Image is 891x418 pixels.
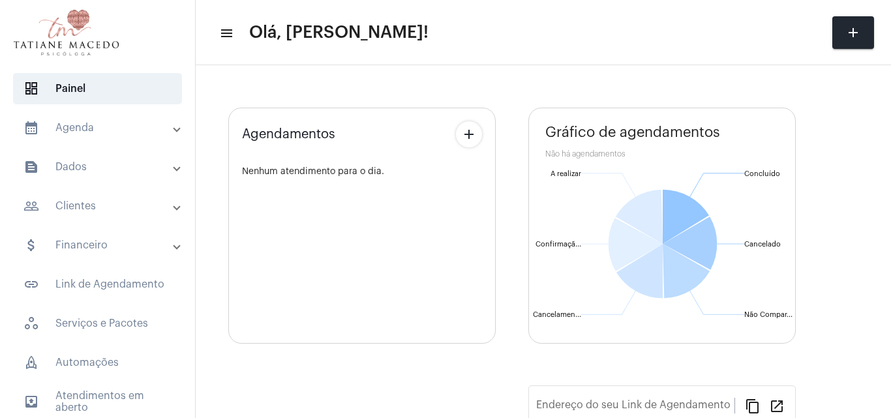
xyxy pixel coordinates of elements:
text: Cancelamen... [533,311,581,318]
span: sidenav icon [23,316,39,331]
mat-icon: sidenav icon [23,237,39,253]
span: sidenav icon [23,355,39,370]
span: Atendimentos em aberto [13,386,182,417]
mat-icon: add [461,127,477,142]
mat-icon: sidenav icon [219,25,232,41]
span: Painel [13,73,182,104]
mat-icon: sidenav icon [23,394,39,410]
span: Link de Agendamento [13,269,182,300]
text: Não Compar... [744,311,793,318]
text: Confirmaçã... [536,241,581,248]
mat-panel-title: Financeiro [23,237,174,253]
mat-expansion-panel-header: sidenav iconFinanceiro [8,230,195,261]
mat-expansion-panel-header: sidenav iconClientes [8,190,195,222]
mat-panel-title: Agenda [23,120,174,136]
span: sidenav icon [23,81,39,97]
div: Nenhum atendimento para o dia. [242,167,482,177]
mat-expansion-panel-header: sidenav iconAgenda [8,112,195,143]
input: Link [536,402,734,413]
mat-panel-title: Clientes [23,198,174,214]
span: Serviços e Pacotes [13,308,182,339]
span: Olá, [PERSON_NAME]! [249,22,429,43]
mat-icon: sidenav icon [23,198,39,214]
span: Automações [13,347,182,378]
mat-icon: add [845,25,861,40]
mat-icon: sidenav icon [23,159,39,175]
text: Concluído [744,170,780,177]
mat-expansion-panel-header: sidenav iconDados [8,151,195,183]
mat-panel-title: Dados [23,159,174,175]
mat-icon: sidenav icon [23,120,39,136]
img: e19876e2-e0dd-e00a-0a37-7f881691473f.png [10,7,122,59]
mat-icon: sidenav icon [23,276,39,292]
text: A realizar [551,170,581,177]
mat-icon: content_copy [745,398,761,413]
mat-icon: open_in_new [769,398,785,413]
text: Cancelado [744,241,781,248]
span: Gráfico de agendamentos [545,125,720,140]
span: Agendamentos [242,127,335,142]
